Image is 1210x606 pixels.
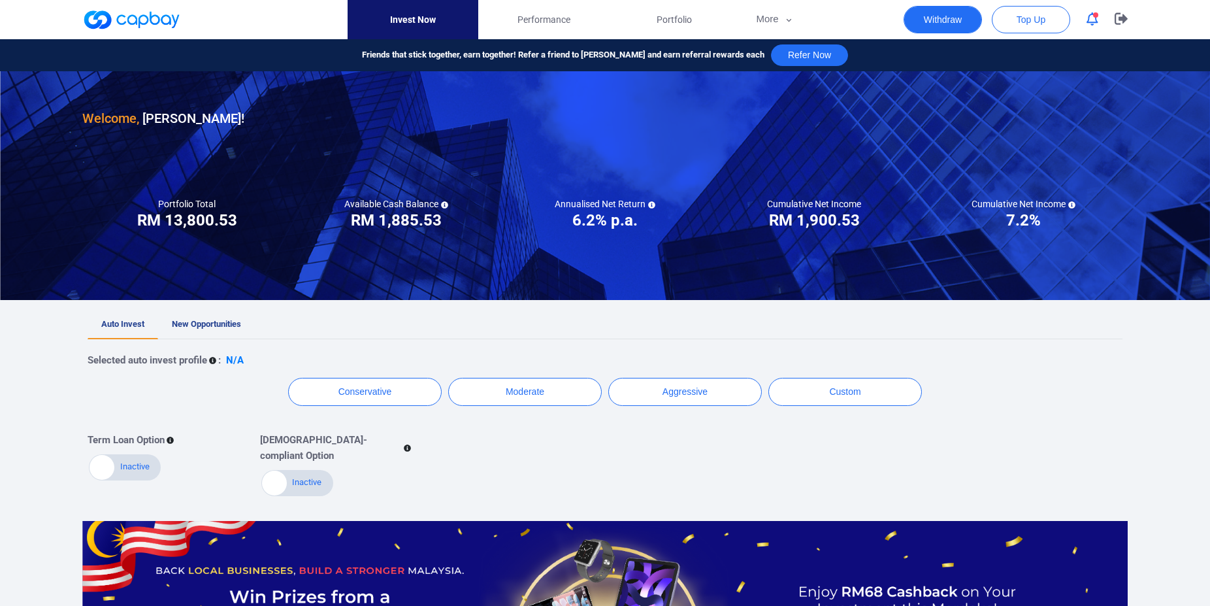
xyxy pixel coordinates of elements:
[344,198,448,210] h5: Available Cash Balance
[137,210,237,231] h3: RM 13,800.53
[517,12,570,27] span: Performance
[771,44,848,66] button: Refer Now
[608,378,762,406] button: Aggressive
[362,48,764,62] span: Friends that stick together, earn together! Refer a friend to [PERSON_NAME] and earn referral rew...
[572,210,638,231] h3: 6.2% p.a.
[657,12,692,27] span: Portfolio
[260,432,402,463] p: [DEMOGRAPHIC_DATA]-compliant Option
[226,352,244,368] p: N/A
[101,319,144,329] span: Auto Invest
[992,6,1070,33] button: Top Up
[1017,13,1045,26] span: Top Up
[768,378,922,406] button: Custom
[88,352,207,368] p: Selected auto invest profile
[448,378,602,406] button: Moderate
[767,198,861,210] h5: Cumulative Net Income
[82,108,244,129] h3: [PERSON_NAME] !
[972,198,1075,210] h5: Cumulative Net Income
[288,378,442,406] button: Conservative
[769,210,860,231] h3: RM 1,900.53
[82,110,139,126] span: Welcome,
[172,319,241,329] span: New Opportunities
[904,6,982,33] button: Withdraw
[218,352,221,368] p: :
[88,432,165,448] p: Term Loan Option
[158,198,216,210] h5: Portfolio Total
[1006,210,1041,231] h3: 7.2%
[555,198,655,210] h5: Annualised Net Return
[351,210,442,231] h3: RM 1,885.53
